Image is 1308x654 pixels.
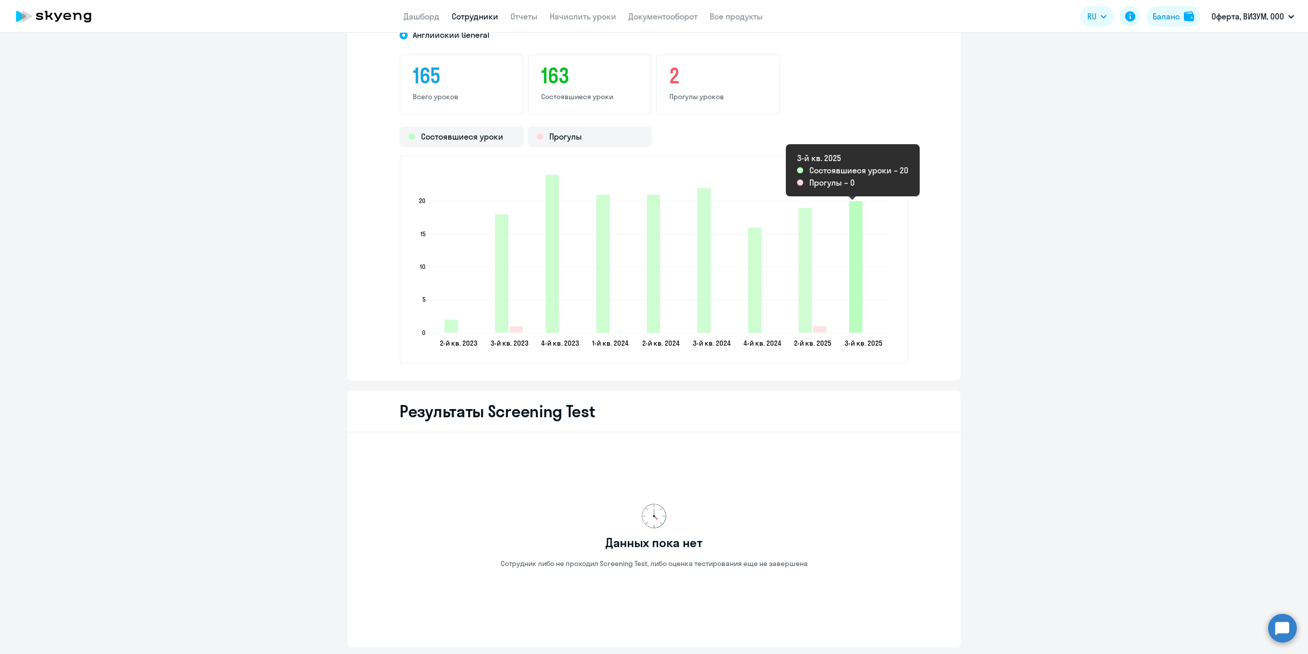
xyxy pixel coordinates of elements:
[501,559,808,568] p: Сотрудник либо не проходил Screening Test, либо оценка тестирования еще не завершена
[400,401,595,421] h2: Результаты Screening Test
[628,11,697,21] a: Документооборот
[413,29,489,40] span: Английский General
[1153,10,1180,22] div: Баланс
[693,339,731,348] text: 3-й кв. 2024
[491,339,528,348] text: 3-й кв. 2023
[445,320,458,332] path: 2023-06-28T21:00:00.000Z Состоявшиеся уроки 2
[421,230,426,238] text: 15
[420,263,426,270] text: 10
[1184,11,1194,21] img: balance
[1087,10,1096,22] span: RU
[642,339,680,348] text: 2-й кв. 2024
[710,11,763,21] a: Все продукты
[1080,6,1114,27] button: RU
[697,188,711,333] path: 2024-09-26T21:00:00.000Z Состоявшиеся уроки 22
[1206,4,1299,29] button: Оферта, ВИЗУМ, ООО
[546,175,559,333] path: 2023-12-25T21:00:00.000Z Состоявшиеся уроки 24
[647,195,660,333] path: 2024-06-27T21:00:00.000Z Состоявшиеся уроки 21
[642,504,666,528] img: no-data
[799,208,812,332] path: 2025-06-23T21:00:00.000Z Состоявшиеся уроки 19
[592,339,628,348] text: 1-й кв. 2024
[419,197,426,205] text: 20
[596,195,610,333] path: 2024-03-27T21:00:00.000Z Состоявшиеся уроки 21
[1147,6,1200,27] button: Балансbalance
[794,339,831,348] text: 2-й кв. 2025
[422,329,426,336] text: 0
[669,92,767,101] p: Прогулы уроков
[541,339,579,348] text: 4-й кв. 2023
[423,296,426,303] text: 5
[495,214,508,332] path: 2023-07-26T21:00:00.000Z Состоявшиеся уроки 18
[404,11,439,21] a: Дашборд
[748,228,761,333] path: 2024-11-21T21:00:00.000Z Состоявшиеся уроки 16
[541,63,639,88] h3: 163
[413,63,510,88] h3: 165
[510,11,538,21] a: Отчеты
[550,11,616,21] a: Начислить уроки
[813,326,826,332] path: 2025-06-23T21:00:00.000Z Прогулы 1
[413,92,510,101] p: Всего уроков
[452,11,498,21] a: Сотрудники
[605,534,702,551] h3: Данных пока нет
[1211,10,1284,22] p: Оферта, ВИЗУМ, ООО
[541,92,639,101] p: Состоявшиеся уроки
[400,127,524,147] div: Состоявшиеся уроки
[528,127,652,147] div: Прогулы
[743,339,781,348] text: 4-й кв. 2024
[669,63,767,88] h3: 2
[849,201,862,333] path: 2025-09-22T21:00:00.000Z Состоявшиеся уроки 20
[509,326,523,332] path: 2023-07-26T21:00:00.000Z Прогулы 1
[440,339,477,348] text: 2-й кв. 2023
[845,339,882,348] text: 3-й кв. 2025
